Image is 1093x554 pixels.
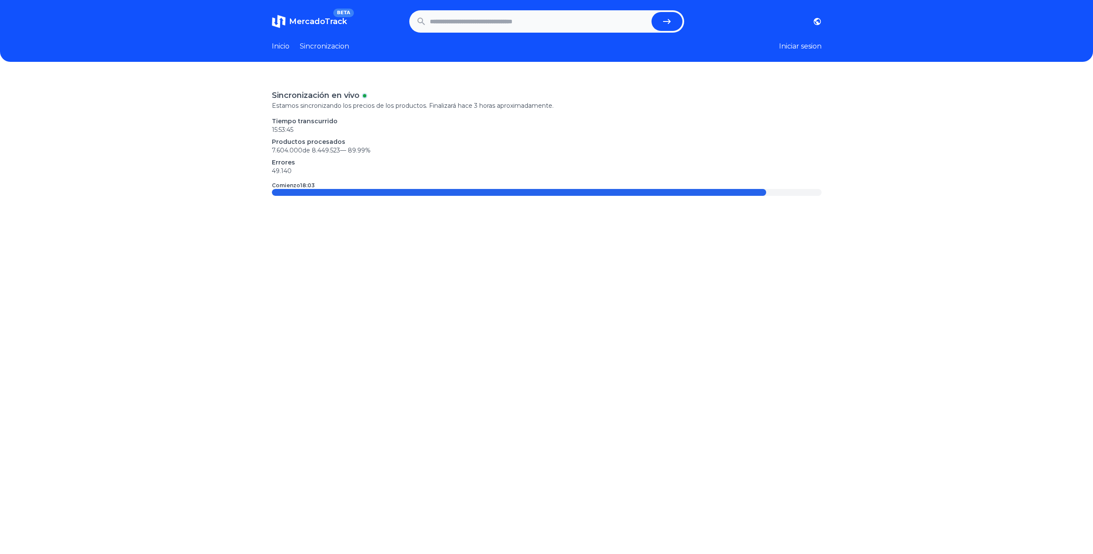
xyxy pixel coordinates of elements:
[272,89,359,101] p: Sincronización en vivo
[272,167,822,175] p: 49.140
[348,146,371,154] span: 89.99 %
[300,41,349,52] a: Sincronizacion
[779,41,822,52] button: Iniciar sesion
[272,158,822,167] p: Errores
[272,137,822,146] p: Productos procesados
[272,15,347,28] a: MercadoTrackBETA
[289,17,347,26] span: MercadoTrack
[272,126,293,134] time: 15:53:45
[333,9,353,17] span: BETA
[272,101,822,110] p: Estamos sincronizando los precios de los productos. Finalizará hace 3 horas aproximadamente.
[272,41,289,52] a: Inicio
[300,182,315,189] time: 18:03
[272,182,315,189] p: Comienzo
[272,146,822,155] p: 7.604.000 de 8.449.523 —
[272,15,286,28] img: MercadoTrack
[272,117,822,125] p: Tiempo transcurrido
